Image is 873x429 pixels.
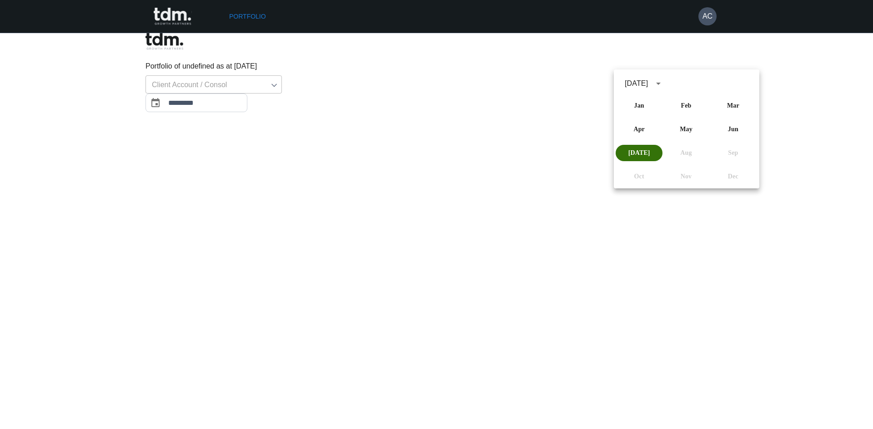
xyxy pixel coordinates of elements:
button: Apr [616,121,662,138]
button: Jan [616,98,662,114]
h6: AC [702,11,712,22]
button: calendar view is open, switch to year view [651,76,666,91]
button: [DATE] [616,145,662,161]
button: Choose date, selected date is Jul 31, 2025 [146,94,165,112]
button: May [662,121,709,138]
button: Jun [710,121,757,138]
p: Portfolio of undefined as at [DATE] [145,61,727,72]
a: Portfolio [226,8,270,25]
button: Mar [710,98,757,114]
button: Feb [662,98,709,114]
div: Client Account / Consol [145,75,282,94]
div: [DATE] [625,78,648,89]
button: AC [698,7,717,25]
